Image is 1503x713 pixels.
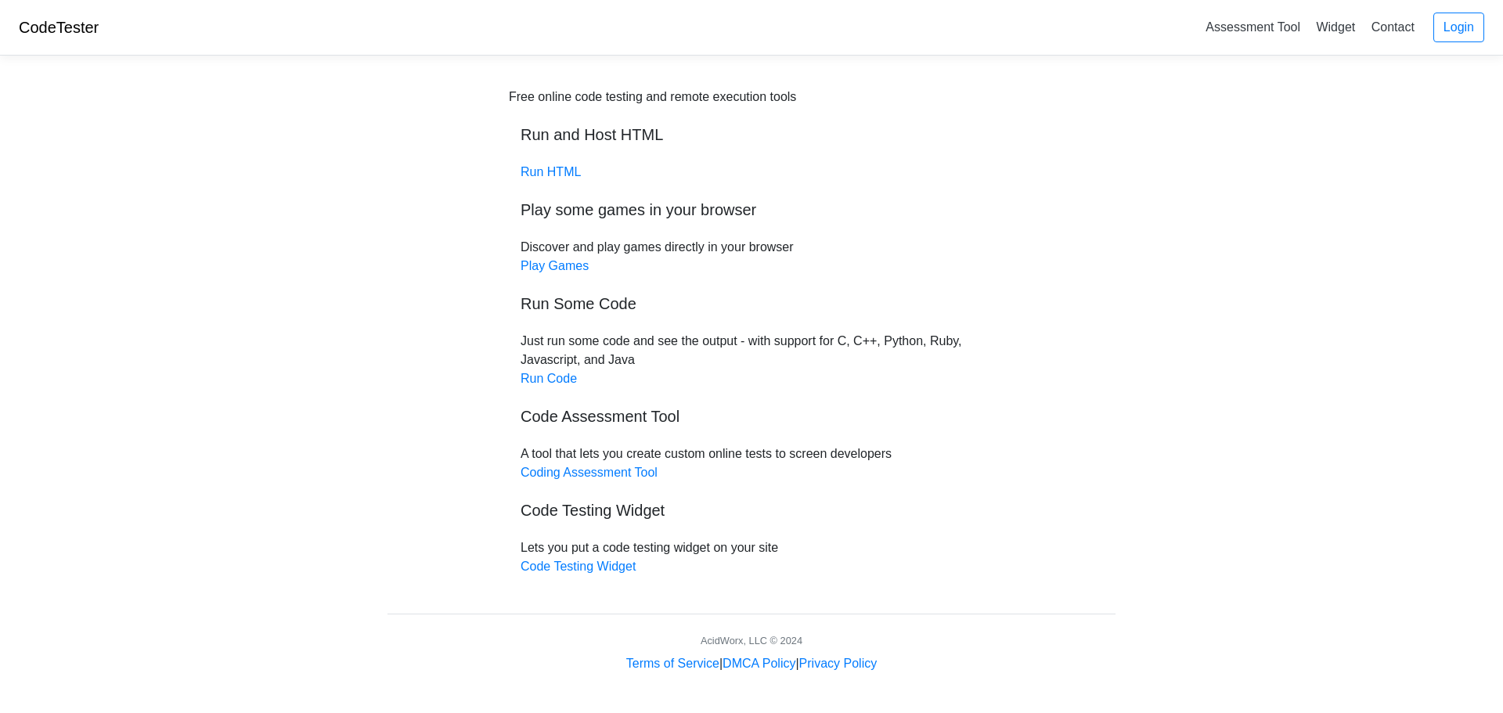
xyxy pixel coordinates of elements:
div: Discover and play games directly in your browser Just run some code and see the output - with sup... [509,88,994,576]
div: AcidWorx, LLC © 2024 [701,633,802,648]
h5: Run and Host HTML [521,125,982,144]
a: Run Code [521,372,577,385]
h5: Code Testing Widget [521,501,982,520]
a: Run HTML [521,165,581,178]
a: Login [1433,13,1484,42]
h5: Play some games in your browser [521,200,982,219]
a: Code Testing Widget [521,560,636,573]
div: Free online code testing and remote execution tools [509,88,796,106]
a: Coding Assessment Tool [521,466,658,479]
a: Play Games [521,259,589,272]
a: Widget [1310,14,1361,40]
h5: Code Assessment Tool [521,407,982,426]
a: Privacy Policy [799,657,878,670]
h5: Run Some Code [521,294,982,313]
a: CodeTester [19,19,99,36]
a: Terms of Service [626,657,719,670]
a: DMCA Policy [723,657,795,670]
a: Assessment Tool [1199,14,1307,40]
div: | | [626,654,877,673]
a: Contact [1365,14,1421,40]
